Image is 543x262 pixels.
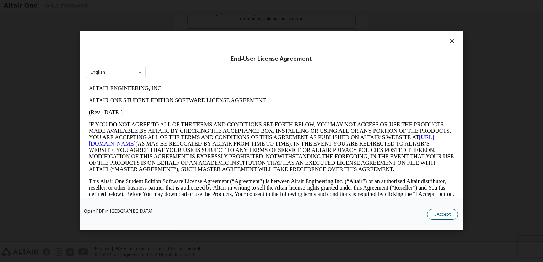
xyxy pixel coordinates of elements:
[427,209,458,220] button: I Accept
[3,52,348,64] a: [URL][DOMAIN_NAME]
[86,55,457,62] div: End-User License Agreement
[3,27,368,33] p: (Rev. [DATE])
[91,70,105,75] div: English
[84,209,152,214] a: Open PDF in [GEOGRAPHIC_DATA]
[3,3,368,9] p: ALTAIR ENGINEERING, INC.
[3,15,368,21] p: ALTAIR ONE STUDENT EDITION SOFTWARE LICENSE AGREEMENT
[3,96,368,121] p: This Altair One Student Edition Software License Agreement (“Agreement”) is between Altair Engine...
[3,39,368,90] p: IF YOU DO NOT AGREE TO ALL OF THE TERMS AND CONDITIONS SET FORTH BELOW, YOU MAY NOT ACCESS OR USE...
